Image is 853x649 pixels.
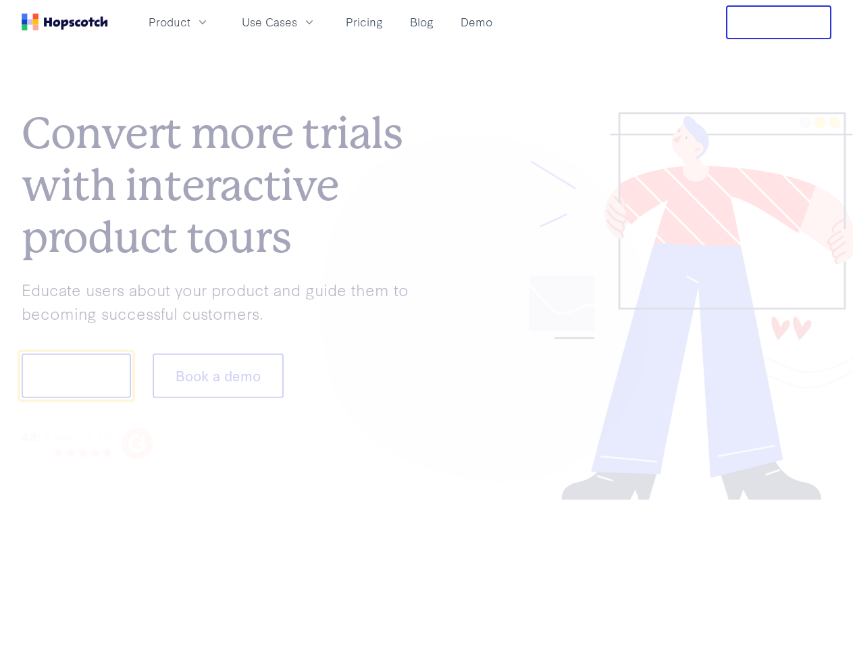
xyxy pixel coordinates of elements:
[242,14,297,30] span: Use Cases
[455,11,498,33] a: Demo
[234,11,324,33] button: Use Cases
[149,14,190,30] span: Product
[153,354,284,398] button: Book a demo
[22,14,108,30] a: Home
[22,428,113,445] div: / 5 stars on G2
[340,11,388,33] a: Pricing
[726,5,831,39] button: Free Trial
[405,11,439,33] a: Blog
[22,108,427,264] h1: Convert more trials with interactive product tours
[22,428,36,443] strong: 4.8
[22,278,427,324] p: Educate users about your product and guide them to becoming successful customers.
[140,11,217,33] button: Product
[22,354,131,398] button: Show me!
